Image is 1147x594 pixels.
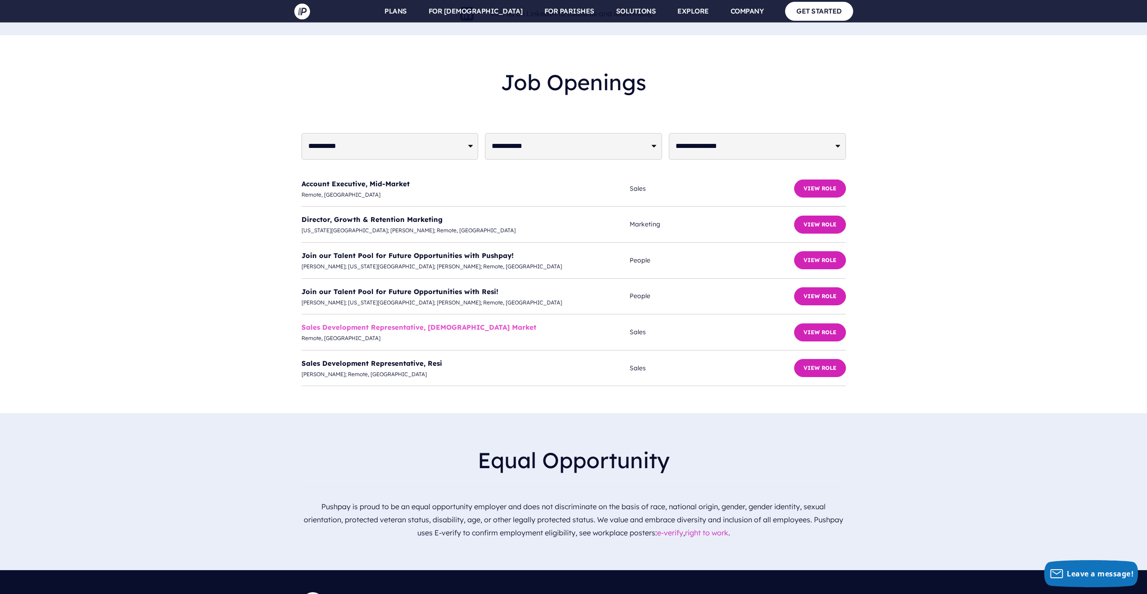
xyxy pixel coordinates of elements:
[302,226,630,235] span: [US_STATE][GEOGRAPHIC_DATA]; [PERSON_NAME]; Remote, [GEOGRAPHIC_DATA]
[1044,560,1138,587] button: Leave a message!
[302,287,498,296] a: Join our Talent Pool for Future Opportunities with Resi!
[302,62,846,102] h2: Job Openings
[302,497,846,543] p: Pushpay is proud to be an equal opportunity employer and does not discriminate on the basis of ra...
[302,180,410,188] a: Account Executive, Mid-Market
[1067,569,1133,579] span: Leave a message!
[785,2,853,20] a: GET STARTED
[794,251,846,269] button: View Role
[657,528,683,537] a: e-verify
[302,369,630,379] span: [PERSON_NAME]; Remote, [GEOGRAPHIC_DATA]
[794,323,846,341] button: View Role
[302,190,630,200] span: Remote, [GEOGRAPHIC_DATA]
[302,251,514,260] a: Join our Talent Pool for Future Opportunities with Pushpay!
[302,298,630,308] span: [PERSON_NAME]; [US_STATE][GEOGRAPHIC_DATA]; [PERSON_NAME]; Remote, [GEOGRAPHIC_DATA]
[794,287,846,305] button: View Role
[302,215,443,224] a: Director, Growth & Retention Marketing
[302,333,630,343] span: Remote, [GEOGRAPHIC_DATA]
[302,262,630,272] span: [PERSON_NAME]; [US_STATE][GEOGRAPHIC_DATA]; [PERSON_NAME]; Remote, [GEOGRAPHIC_DATA]
[302,440,846,480] h2: Equal Opportunity
[630,255,794,266] span: People
[630,327,794,338] span: Sales
[794,359,846,377] button: View Role
[630,183,794,194] span: Sales
[685,528,728,537] a: right to work
[630,363,794,374] span: Sales
[302,359,442,368] a: Sales Development Representative, Resi
[630,219,794,230] span: Marketing
[794,216,846,234] button: View Role
[302,323,536,332] a: Sales Development Representative, [DEMOGRAPHIC_DATA] Market
[794,180,846,198] button: View Role
[630,290,794,302] span: People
